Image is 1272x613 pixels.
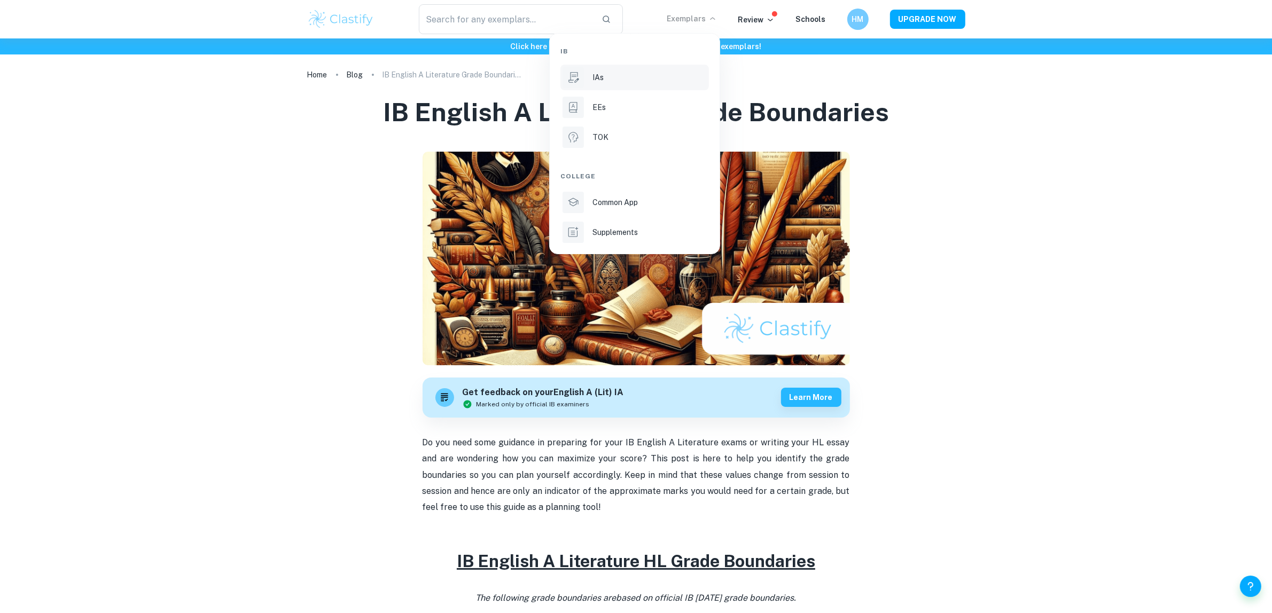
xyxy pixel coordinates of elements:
a: Supplements [560,219,709,245]
a: EEs [560,95,709,120]
p: Supplements [592,226,638,238]
span: College [560,171,596,181]
a: IAs [560,65,709,90]
p: TOK [592,131,608,143]
span: IB [560,46,568,56]
p: EEs [592,101,606,113]
p: IAs [592,72,604,83]
p: Common App [592,197,638,208]
a: Common App [560,190,709,215]
a: TOK [560,124,709,150]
